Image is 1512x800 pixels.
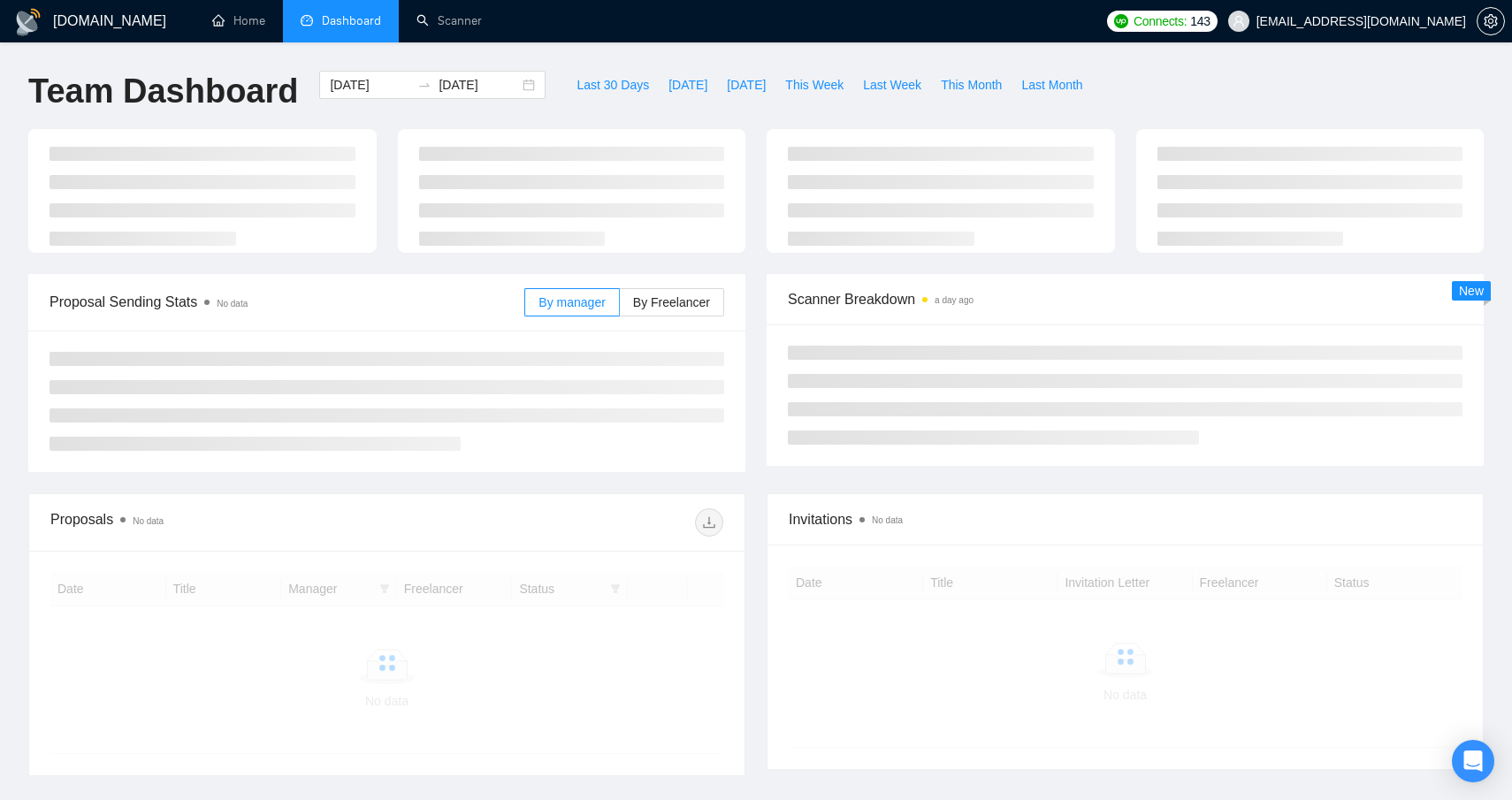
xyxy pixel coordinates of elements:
[14,8,42,36] img: logo
[322,13,381,28] span: Dashboard
[212,13,265,28] a: homeHome
[133,516,164,526] span: No data
[50,508,387,537] div: Proposals
[668,75,707,95] span: [DATE]
[941,75,1002,95] span: This Month
[1134,11,1187,31] span: Connects:
[659,71,717,99] button: [DATE]
[788,288,1462,310] span: Scanner Breakdown
[28,71,298,112] h1: Team Dashboard
[1233,15,1245,27] span: user
[717,71,775,99] button: [DATE]
[416,13,482,28] a: searchScanner
[863,75,921,95] span: Last Week
[853,71,931,99] button: Last Week
[789,508,1462,530] span: Invitations
[872,515,903,525] span: No data
[417,78,431,92] span: swap-right
[417,78,431,92] span: to
[50,291,524,313] span: Proposal Sending Stats
[931,71,1012,99] button: This Month
[439,75,519,95] input: End date
[1477,7,1505,35] button: setting
[1012,71,1092,99] button: Last Month
[1478,14,1504,28] span: setting
[1452,740,1494,782] div: Open Intercom Messenger
[538,295,605,309] span: By manager
[1190,11,1210,31] span: 143
[775,71,853,99] button: This Week
[935,295,974,305] time: a day ago
[1459,284,1484,298] span: New
[633,295,710,309] span: By Freelancer
[785,75,844,95] span: This Week
[301,14,313,27] span: dashboard
[1021,75,1082,95] span: Last Month
[727,75,766,95] span: [DATE]
[577,75,649,95] span: Last 30 Days
[217,299,248,309] span: No data
[1114,14,1128,28] img: upwork-logo.png
[567,71,659,99] button: Last 30 Days
[330,75,410,95] input: Start date
[1477,14,1505,28] a: setting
